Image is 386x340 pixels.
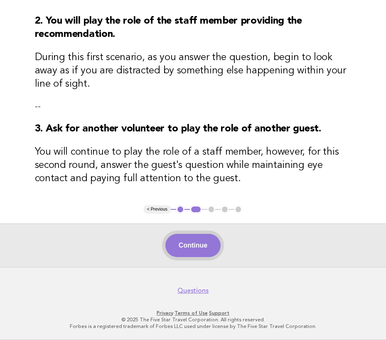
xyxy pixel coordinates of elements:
[12,316,374,323] p: © 2025 The Five Star Travel Corporation. All rights reserved.
[35,124,321,134] strong: 3. Ask for another volunteer to play the role of another guest.
[190,205,202,214] button: 2
[35,51,352,91] h3: During this first scenario, as you answer the question, begin to look away as if you are distract...
[12,310,374,316] p: · ·
[35,101,352,112] p: --
[35,16,302,39] strong: 2. You will play the role of the staff member providing the recommendation.
[177,287,209,295] a: Questions
[175,310,208,316] a: Terms of Use
[209,310,229,316] a: Support
[176,205,184,214] button: 1
[144,205,171,214] button: < Previous
[12,323,374,330] p: Forbes is a registered trademark of Forbes LLC used under license by The Five Star Travel Corpora...
[157,310,173,316] a: Privacy
[35,146,352,185] h3: You will continue to play the role of a staff member, however, for this second round, answer the ...
[165,234,221,257] button: Continue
